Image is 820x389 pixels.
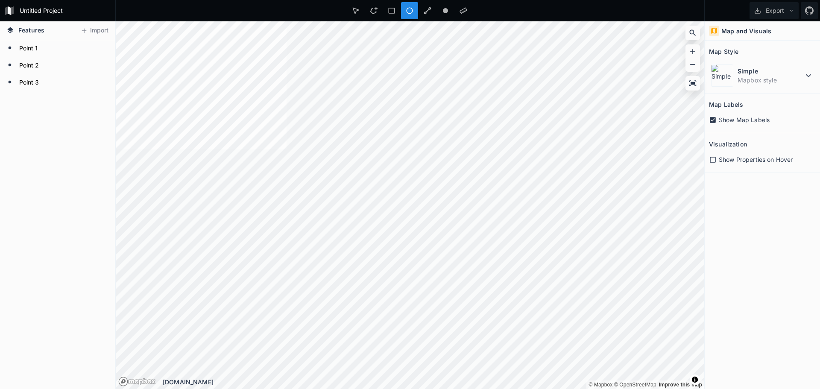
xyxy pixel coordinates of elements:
[614,382,656,388] a: OpenStreetMap
[750,2,799,19] button: Export
[721,26,771,35] h4: Map and Visuals
[738,67,803,76] dt: Simple
[690,374,700,385] button: Toggle attribution
[18,26,44,35] span: Features
[118,377,128,386] a: Mapbox logo
[719,155,793,164] span: Show Properties on Hover
[719,115,770,124] span: Show Map Labels
[709,137,747,151] h2: Visualization
[589,382,612,388] a: Mapbox
[118,377,156,386] a: Mapbox logo
[659,382,702,388] a: Map feedback
[709,98,743,111] h2: Map Labels
[709,45,738,58] h2: Map Style
[163,377,704,386] div: [DOMAIN_NAME]
[76,24,113,38] button: Import
[738,76,803,85] dd: Mapbox style
[711,64,733,87] img: Simple
[692,375,697,384] span: Toggle attribution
